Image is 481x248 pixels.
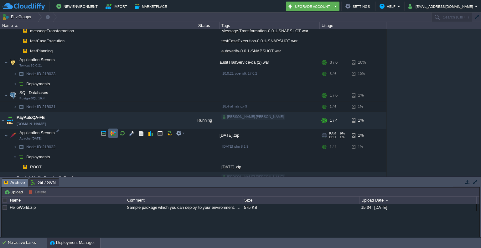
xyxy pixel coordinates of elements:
img: AMDAwAAAACH5BAEAAAAALAAAAAABAAEAAAICRAEAOw== [17,142,26,152]
div: 1 / 4 [330,112,338,129]
button: [EMAIL_ADDRESS][DOMAIN_NAME] [408,3,475,10]
a: testPlanning [29,48,54,54]
div: autoverify-0.0.1-SNAPSHOT.war [220,46,320,56]
img: AMDAwAAAACH5BAEAAAAALAAAAAABAAEAAAICRAEAOw== [6,172,14,189]
a: Application ServersTomcat 10.0.21 [19,57,56,62]
a: Node ID:218032 [26,144,56,150]
span: Apache [DATE] [19,137,42,140]
a: Deployments [26,154,51,160]
div: 10% [352,56,372,69]
div: 1% [352,142,372,152]
span: 10.0.21-openjdk-17.0.2 [222,71,257,75]
a: PayAutoQA-FE [17,114,45,121]
div: [PERSON_NAME].[PERSON_NAME] [221,114,285,120]
img: AMDAwAAAACH5BAEAAAAALAAAAAABAAEAAAICRAEAOw== [0,112,5,129]
div: Tags [220,22,319,29]
span: Tomcat 10.0.21 [19,64,42,67]
div: Name [8,197,125,204]
a: messageTransformation [29,28,75,34]
div: 1% [352,89,372,102]
img: CloudJiffy [2,3,45,10]
button: Upgrade Account [288,3,332,10]
img: AMDAwAAAACH5BAEAAAAALAAAAAABAAEAAAICRAEAOw== [17,36,21,46]
img: AMDAwAAAACH5BAEAAAAALAAAAAABAAEAAAICRAEAOw== [13,79,17,89]
div: Message-Transformation-0.0.1-SNAPSHOT.war [220,26,320,36]
img: AMDAwAAAACH5BAEAAAAALAAAAAABAAEAAAICRAEAOw== [4,56,8,69]
div: 1% [352,129,372,142]
img: AMDAwAAAACH5BAEAAAAALAAAAAABAAEAAAICRAEAOw== [17,79,26,89]
span: CPU [329,135,336,139]
button: Delete [28,189,48,195]
a: ROOT [29,164,43,170]
div: [PERSON_NAME].[PERSON_NAME] [221,174,285,180]
a: PayAutoVerify-flowchartInDrools [17,175,75,181]
div: 0 / 32 [330,172,340,189]
img: AMDAwAAAACH5BAEAAAAALAAAAAABAAEAAAICRAEAOw== [17,69,26,79]
a: Deployments [26,81,51,87]
span: RAM [329,132,336,135]
div: [DATE].zip [220,162,320,172]
a: Application ServersApache [DATE] [19,130,56,135]
div: 1 / 6 [330,102,336,112]
img: AMDAwAAAACH5BAEAAAAALAAAAAABAAEAAAICRAEAOw== [21,46,29,56]
img: AMDAwAAAACH5BAEAAAAALAAAAAABAAEAAAICRAEAOw== [17,102,26,112]
div: Running [188,112,220,129]
span: 218032 [26,144,56,150]
div: 1 / 6 [330,89,338,102]
span: PostgreSQL 16.4 [19,97,45,100]
span: 16.4-almalinux-9 [222,104,247,108]
img: AMDAwAAAACH5BAEAAAAALAAAAAABAAEAAAICRAEAOw== [17,26,21,36]
div: 3 / 6 [330,69,336,79]
img: AMDAwAAAACH5BAEAAAAALAAAAAABAAEAAAICRAEAOw== [21,36,29,46]
div: Stopped [188,172,220,189]
a: Node ID:218033 [26,71,56,77]
img: AMDAwAAAACH5BAEAAAAALAAAAAABAAEAAAICRAEAOw== [21,162,29,172]
div: auditTrailService-qa (2).war [220,56,320,69]
div: 575 KB [242,204,359,211]
div: 3 / 6 [330,56,338,69]
div: testCaseExecution-0.0.1-SNAPSHOT.war [220,36,320,46]
div: 1 / 4 [330,142,336,152]
img: AMDAwAAAACH5BAEAAAAALAAAAAABAAEAAAICRAEAOw== [17,152,26,162]
span: Node ID: [26,145,42,149]
span: Archive [4,179,25,187]
div: 1% [352,102,372,112]
img: AMDAwAAAACH5BAEAAAAALAAAAAABAAEAAAICRAEAOw== [8,56,17,69]
img: AMDAwAAAACH5BAEAAAAALAAAAAABAAEAAAICRAEAOw== [13,102,17,112]
div: 10% [352,69,372,79]
div: Size [243,197,359,204]
button: Settings [345,3,372,10]
img: AMDAwAAAACH5BAEAAAAALAAAAAABAAEAAAICRAEAOw== [8,89,17,102]
div: 1% [352,172,372,189]
img: AMDAwAAAACH5BAEAAAAALAAAAAABAAEAAAICRAEAOw== [13,152,17,162]
img: AMDAwAAAACH5BAEAAAAALAAAAAABAAEAAAICRAEAOw== [17,46,21,56]
img: AMDAwAAAACH5BAEAAAAALAAAAAABAAEAAAICRAEAOw== [17,162,21,172]
a: testCaseExecution [29,38,65,44]
img: AMDAwAAAACH5BAEAAAAALAAAAAABAAEAAAICRAEAOw== [0,172,5,189]
img: AMDAwAAAACH5BAEAAAAALAAAAAABAAEAAAICRAEAOw== [4,129,8,142]
div: 1% [352,112,372,129]
img: AMDAwAAAACH5BAEAAAAALAAAAAABAAEAAAICRAEAOw== [8,129,17,142]
div: 15:34 | [DATE] [359,204,476,211]
a: HelloWorld.zip [10,205,36,210]
span: 9% [339,132,345,135]
a: [DOMAIN_NAME] [17,121,46,127]
img: AMDAwAAAACH5BAEAAAAALAAAAAABAAEAAAICRAEAOw== [6,112,14,129]
div: Status [189,22,219,29]
div: Comment [126,197,242,204]
button: Upload [4,189,25,195]
span: Node ID: [26,104,42,109]
div: No active tasks [8,238,47,248]
button: Import [106,3,129,10]
div: Name [1,22,188,29]
span: 1% [338,135,344,139]
img: AMDAwAAAACH5BAEAAAAALAAAAAABAAEAAAICRAEAOw== [13,142,17,152]
img: AMDAwAAAACH5BAEAAAAALAAAAAABAAEAAAICRAEAOw== [13,69,17,79]
span: Application Servers [19,57,56,62]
